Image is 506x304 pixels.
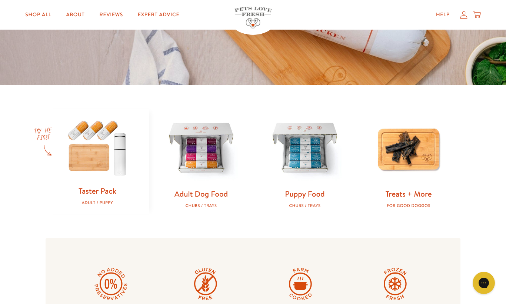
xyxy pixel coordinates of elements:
[132,7,185,22] a: Expert Advice
[94,7,129,22] a: Reviews
[19,7,57,22] a: Shop All
[60,7,90,22] a: About
[285,188,324,199] a: Puppy Food
[430,7,456,22] a: Help
[234,7,272,29] img: Pets Love Fresh
[79,186,116,196] a: Taster Pack
[369,203,449,208] div: For good doggos
[265,203,345,208] div: Chubs / Trays
[57,200,137,205] div: Adult / Puppy
[469,269,499,297] iframe: Gorgias live chat messenger
[385,188,432,199] a: Treats + More
[161,203,241,208] div: Chubs / Trays
[174,188,228,199] a: Adult Dog Food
